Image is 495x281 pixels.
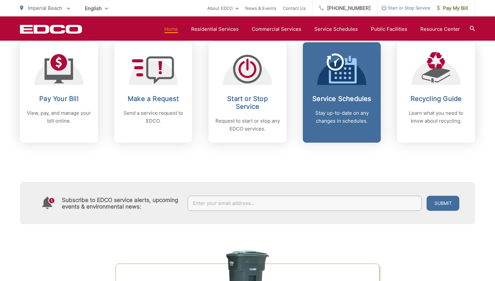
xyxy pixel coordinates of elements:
a: Recycling Guide Learn what you need to know about recycling. [397,42,475,143]
a: News & Events [245,4,276,12]
a: EDCD logo. Return to the homepage. [20,25,82,34]
a: Resource Center [420,25,460,33]
p: Learn what you need to know about recycling. [404,109,468,125]
span: English [80,3,113,14]
a: Public Facilities [371,25,407,33]
p: Send a service request to EDCO. [121,109,186,125]
h2: Start or Stop Service [215,95,280,110]
p: Stay up-to-date on any changes in schedules. [309,109,374,125]
h4: Subscribe to EDCO service alerts, upcoming events & environmental news: [62,197,181,210]
a: Commercial Services [252,25,301,33]
a: Home [164,25,178,33]
p: Request to start or stop any EDCO services. [215,117,280,133]
a: Pay Your Bill View, pay, and manage your bill online. [20,42,98,143]
input: Enter your email address... [188,196,422,211]
h2: Recycling Guide [404,95,468,103]
a: Contact Us [283,4,306,12]
h2: Make a Request [121,95,186,103]
a: Service Schedules Stay up-to-date on any changes in schedules. [303,42,381,143]
button: Submit [427,196,459,211]
a: Residential Services [191,25,239,33]
h2: Service Schedules [309,95,374,103]
a: Service Schedules [314,25,358,33]
a: About EDCO [207,4,239,12]
span: Imperial Beach [28,5,62,11]
span: Pay My Bill [437,4,468,12]
p: View, pay, and manage your bill online. [27,109,91,125]
h2: Pay Your Bill [27,95,91,103]
a: Make a Request Send a service request to EDCO. [114,42,192,143]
